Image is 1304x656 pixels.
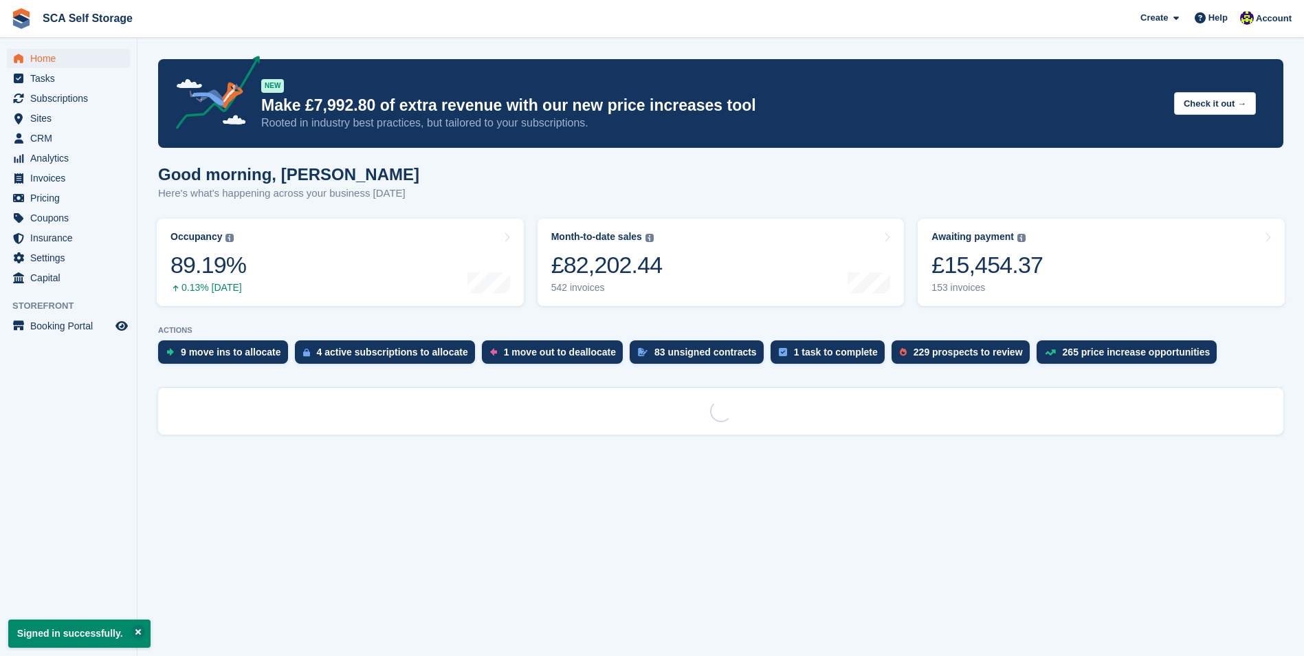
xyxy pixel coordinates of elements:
span: Help [1208,11,1228,25]
div: 0.13% [DATE] [170,282,246,294]
div: 153 invoices [931,282,1043,294]
a: menu [7,208,130,228]
a: 9 move ins to allocate [158,340,295,371]
p: Signed in successfully. [8,620,151,648]
div: 4 active subscriptions to allocate [317,347,468,358]
div: 1 task to complete [794,347,878,358]
img: icon-info-grey-7440780725fd019a000dd9b08b2336e03edf1995a4989e88bcd33f0948082b44.svg [645,234,654,242]
a: menu [7,129,130,148]
span: Capital [30,268,113,287]
p: Here's what's happening across your business [DATE] [158,186,419,201]
a: 1 move out to deallocate [482,340,630,371]
a: menu [7,89,130,108]
a: 1 task to complete [771,340,892,371]
p: ACTIONS [158,326,1283,335]
div: 83 unsigned contracts [654,347,757,358]
span: Insurance [30,228,113,248]
div: Occupancy [170,231,222,243]
a: SCA Self Storage [37,7,138,30]
span: Create [1140,11,1168,25]
img: move_outs_to_deallocate_icon-f764333ba52eb49d3ac5e1228854f67142a1ed5810a6f6cc68b1a99e826820c5.svg [490,348,497,356]
button: Check it out → [1174,92,1256,115]
a: 229 prospects to review [892,340,1037,371]
div: £15,454.37 [931,251,1043,279]
a: menu [7,49,130,68]
a: menu [7,268,130,287]
img: contract_signature_icon-13c848040528278c33f63329250d36e43548de30e8caae1d1a13099fd9432cc5.svg [638,348,648,356]
a: 83 unsigned contracts [630,340,771,371]
img: task-75834270c22a3079a89374b754ae025e5fb1db73e45f91037f5363f120a921f8.svg [779,348,787,356]
div: 229 prospects to review [914,347,1023,358]
span: Account [1256,12,1292,25]
a: 4 active subscriptions to allocate [295,340,482,371]
img: stora-icon-8386f47178a22dfd0bd8f6a31ec36ba5ce8667c1dd55bd0f319d3a0aa187defe.svg [11,8,32,29]
div: Awaiting payment [931,231,1014,243]
a: menu [7,69,130,88]
span: Analytics [30,149,113,168]
img: Thomas Webb [1240,11,1254,25]
span: Storefront [12,299,137,313]
img: active_subscription_to_allocate_icon-d502201f5373d7db506a760aba3b589e785aa758c864c3986d89f69b8ff3... [303,348,310,357]
span: Tasks [30,69,113,88]
div: NEW [261,79,284,93]
img: move_ins_to_allocate_icon-fdf77a2bb77ea45bf5b3d319d69a93e2d87916cf1d5bf7949dd705db3b84f3ca.svg [166,348,174,356]
span: Coupons [30,208,113,228]
img: icon-info-grey-7440780725fd019a000dd9b08b2336e03edf1995a4989e88bcd33f0948082b44.svg [1017,234,1026,242]
div: 265 price increase opportunities [1063,347,1211,358]
img: price_increase_opportunities-93ffe204e8149a01c8c9dc8f82e8f89637d9d84a8eef4429ea346261dce0b2c0.svg [1045,349,1056,356]
a: Awaiting payment £15,454.37 153 invoices [918,219,1285,306]
h1: Good morning, [PERSON_NAME] [158,165,419,184]
a: menu [7,168,130,188]
a: menu [7,149,130,168]
div: 542 invoices [551,282,663,294]
div: 9 move ins to allocate [181,347,281,358]
span: Home [30,49,113,68]
p: Rooted in industry best practices, but tailored to your subscriptions. [261,116,1163,131]
a: menu [7,228,130,248]
img: prospect-51fa495bee0391a8d652442698ab0144808aea92771e9ea1ae160a38d050c398.svg [900,348,907,356]
a: Preview store [113,318,130,334]
span: Booking Portal [30,316,113,336]
span: Settings [30,248,113,267]
div: Month-to-date sales [551,231,642,243]
div: 89.19% [170,251,246,279]
span: Invoices [30,168,113,188]
span: Sites [30,109,113,128]
p: Make £7,992.80 of extra revenue with our new price increases tool [261,96,1163,116]
span: Pricing [30,188,113,208]
a: menu [7,109,130,128]
div: £82,202.44 [551,251,663,279]
img: icon-info-grey-7440780725fd019a000dd9b08b2336e03edf1995a4989e88bcd33f0948082b44.svg [225,234,234,242]
a: menu [7,248,130,267]
a: Month-to-date sales £82,202.44 542 invoices [538,219,905,306]
a: menu [7,316,130,336]
span: Subscriptions [30,89,113,108]
div: 1 move out to deallocate [504,347,616,358]
img: price-adjustments-announcement-icon-8257ccfd72463d97f412b2fc003d46551f7dbcb40ab6d574587a9cd5c0d94... [164,56,261,134]
a: Occupancy 89.19% 0.13% [DATE] [157,219,524,306]
span: CRM [30,129,113,148]
a: menu [7,188,130,208]
a: 265 price increase opportunities [1037,340,1224,371]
